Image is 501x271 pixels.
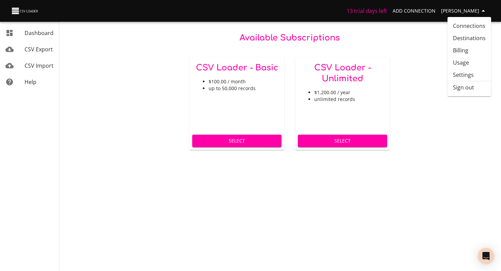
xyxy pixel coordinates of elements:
li: Sign out [447,81,491,94]
li: unlimited records [314,96,384,103]
a: Usage [447,56,491,69]
li: $100.00 / month [209,78,279,85]
a: Settings [447,69,491,81]
span: Select [198,137,276,145]
button: [PERSON_NAME] [438,5,490,17]
img: CSV Loader [11,6,40,16]
span: Help [25,78,36,86]
a: Add Connection [390,5,438,17]
button: Select [298,135,387,147]
h5: CSV Loader - Unlimited [301,63,384,84]
span: CSV Export [25,46,53,53]
li: $1,200.00 / year [314,89,384,96]
a: Connections [447,20,491,32]
span: Add Connection [393,7,436,15]
span: CSV Import [25,62,54,69]
button: Select [192,135,282,147]
span: [PERSON_NAME] [441,7,487,15]
span: Dashboard [25,29,54,37]
h5: Available Subscriptions [189,33,390,44]
a: Billing [447,44,491,56]
li: up to 50,000 records [209,85,279,92]
h5: CSV Loader - Basic [195,63,279,73]
span: Select [303,137,382,145]
a: Destinations [447,32,491,44]
h6: 13 trial days left [347,6,387,16]
div: Open Intercom Messenger [478,248,494,264]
